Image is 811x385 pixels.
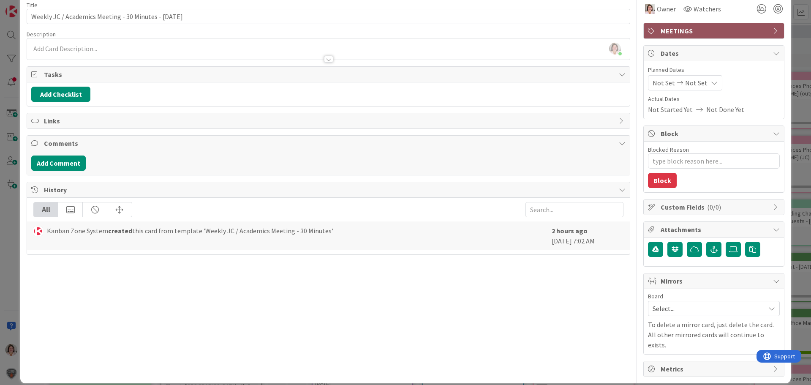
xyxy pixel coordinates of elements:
[653,303,761,314] span: Select...
[18,1,38,11] span: Support
[648,146,689,153] label: Blocked Reason
[27,9,630,24] input: type card name here...
[694,4,721,14] span: Watchers
[31,87,90,102] button: Add Checklist
[645,4,655,14] img: EW
[44,116,615,126] span: Links
[653,78,675,88] span: Not Set
[685,78,708,88] span: Not Set
[44,138,615,148] span: Comments
[108,227,132,235] b: created
[661,128,769,139] span: Block
[661,26,769,36] span: MEETINGS
[27,1,38,9] label: Title
[661,48,769,58] span: Dates
[648,104,693,115] span: Not Started Yet
[31,156,86,171] button: Add Comment
[661,224,769,235] span: Attachments
[609,43,621,55] img: 8Zp9bjJ6wS5x4nzU9KWNNxjkzf4c3Efw.jpg
[34,202,58,217] div: All
[552,227,588,235] b: 2 hours ago
[33,227,43,236] img: KS
[44,69,615,79] span: Tasks
[657,4,676,14] span: Owner
[44,185,615,195] span: History
[661,276,769,286] span: Mirrors
[47,226,333,236] span: Kanban Zone System this card from template 'Weekly JC / Academics Meeting - 30 Minutes'
[648,293,663,299] span: Board
[648,95,780,104] span: Actual Dates
[648,319,780,350] p: To delete a mirror card, just delete the card. All other mirrored cards will continue to exists.
[661,364,769,374] span: Metrics
[707,203,721,211] span: ( 0/0 )
[27,30,56,38] span: Description
[525,202,623,217] input: Search...
[661,202,769,212] span: Custom Fields
[648,173,677,188] button: Block
[648,66,780,74] span: Planned Dates
[706,104,744,115] span: Not Done Yet
[552,226,623,246] div: [DATE] 7:02 AM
